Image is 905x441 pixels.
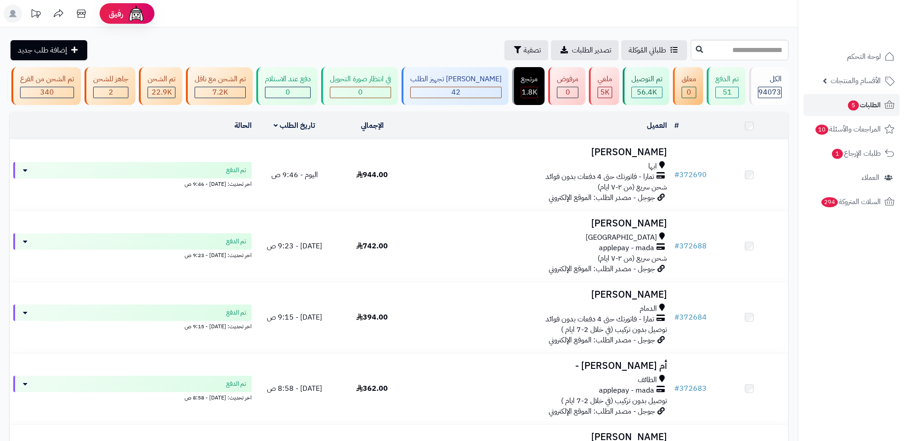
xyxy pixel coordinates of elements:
span: تم الدفع [226,379,246,388]
div: 4954 [598,87,612,98]
div: اخر تحديث: [DATE] - 9:46 ص [13,178,252,188]
span: الطائف [638,375,657,385]
span: 1.8K [522,87,537,98]
span: شحن سريع (من ٢-٧ ايام) [598,253,667,264]
span: 22.9K [152,87,172,98]
a: المراجعات والأسئلة10 [804,118,900,140]
span: 742.00 [356,241,388,252]
div: 340 [21,87,74,98]
div: ملغي [598,74,612,84]
a: # [674,120,679,131]
span: جوجل - مصدر الطلب: الموقع الإلكتروني [549,263,655,274]
a: #372684 [674,312,707,323]
a: إضافة طلب جديد [11,40,87,60]
div: [PERSON_NAME] تجهيز الطلب [410,74,502,84]
a: في انتظار صورة التحويل 0 [319,67,400,105]
span: اليوم - 9:46 ص [271,169,318,180]
span: تمارا - فاتورتك حتى 4 دفعات بدون فوائد [545,172,654,182]
span: 0 [566,87,570,98]
a: الحالة [234,120,252,131]
span: [DATE] - 9:15 ص [267,312,322,323]
span: جوجل - مصدر الطلب: الموقع الإلكتروني [549,192,655,203]
span: # [674,383,679,394]
div: تم الشحن [148,74,175,84]
a: #372683 [674,383,707,394]
span: 51 [723,87,732,98]
a: جاهز للشحن 2 [83,67,137,105]
h3: [PERSON_NAME] [415,218,667,229]
span: العملاء [862,171,879,184]
span: 394.00 [356,312,388,323]
span: طلبات الإرجاع [831,147,881,160]
span: [GEOGRAPHIC_DATA] [586,232,657,243]
span: # [674,312,679,323]
span: [DATE] - 9:23 ص [267,241,322,252]
a: معلق 0 [671,67,705,105]
span: جوجل - مصدر الطلب: الموقع الإلكتروني [549,406,655,417]
a: الطلبات5 [804,94,900,116]
a: دفع عند الاستلام 0 [254,67,319,105]
a: الكل94073 [747,67,790,105]
a: لوحة التحكم [804,46,900,68]
div: 0 [265,87,310,98]
a: تم التوصيل 56.4K [621,67,671,105]
span: applepay - mada [599,243,654,253]
div: معلق [682,74,696,84]
span: تم الدفع [226,308,246,317]
div: 56436 [632,87,662,98]
h3: أم [PERSON_NAME] - [415,361,667,371]
span: 944.00 [356,169,388,180]
span: توصيل بدون تركيب (في خلال 2-7 ايام ) [561,395,667,406]
span: تم الدفع [226,237,246,246]
span: الأقسام والمنتجات [831,74,881,87]
span: ابها [648,161,657,172]
a: الإجمالي [361,120,384,131]
a: [PERSON_NAME] تجهيز الطلب 42 [400,67,510,105]
span: المراجعات والأسئلة [815,123,881,136]
span: 5K [600,87,609,98]
a: تم الشحن مع ناقل 7.2K [184,67,254,105]
span: 42 [451,87,460,98]
h3: [PERSON_NAME] [415,289,667,300]
span: تصدير الطلبات [572,45,611,56]
a: #372688 [674,241,707,252]
span: تم الدفع [226,166,246,175]
span: إضافة طلب جديد [18,45,67,56]
img: ai-face.png [127,5,145,23]
div: اخر تحديث: [DATE] - 8:58 ص [13,392,252,402]
a: مرتجع 1.8K [510,67,546,105]
a: تم الشحن من الفرع 340 [10,67,83,105]
div: 1804 [521,87,537,98]
span: طلباتي المُوكلة [629,45,666,56]
span: تصفية [524,45,541,56]
div: في انتظار صورة التحويل [330,74,391,84]
span: لوحة التحكم [847,50,881,63]
div: تم الشحن مع ناقل [195,74,246,84]
div: الكل [758,74,782,84]
h3: [PERSON_NAME] [415,147,667,157]
a: طلباتي المُوكلة [621,40,687,60]
span: الطلبات [847,99,881,111]
span: # [674,169,679,180]
a: #372690 [674,169,707,180]
span: 2 [109,87,113,98]
a: تاريخ الطلب [274,120,315,131]
div: 22898 [148,87,175,98]
div: اخر تحديث: [DATE] - 9:15 ص [13,321,252,331]
span: [DATE] - 8:58 ص [267,383,322,394]
span: 362.00 [356,383,388,394]
span: # [674,241,679,252]
span: 56.4K [637,87,657,98]
div: تم الدفع [715,74,739,84]
div: تم الشحن من الفرع [20,74,74,84]
span: السلات المتروكة [820,195,881,208]
button: تصفية [504,40,548,60]
a: السلات المتروكة294 [804,191,900,213]
div: مرفوض [557,74,578,84]
span: 1 [832,149,843,159]
span: 5 [848,100,859,110]
div: اخر تحديث: [DATE] - 9:23 ص [13,250,252,259]
a: تم الدفع 51 [705,67,747,105]
div: جاهز للشحن [93,74,128,84]
div: مرتجع [521,74,538,84]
